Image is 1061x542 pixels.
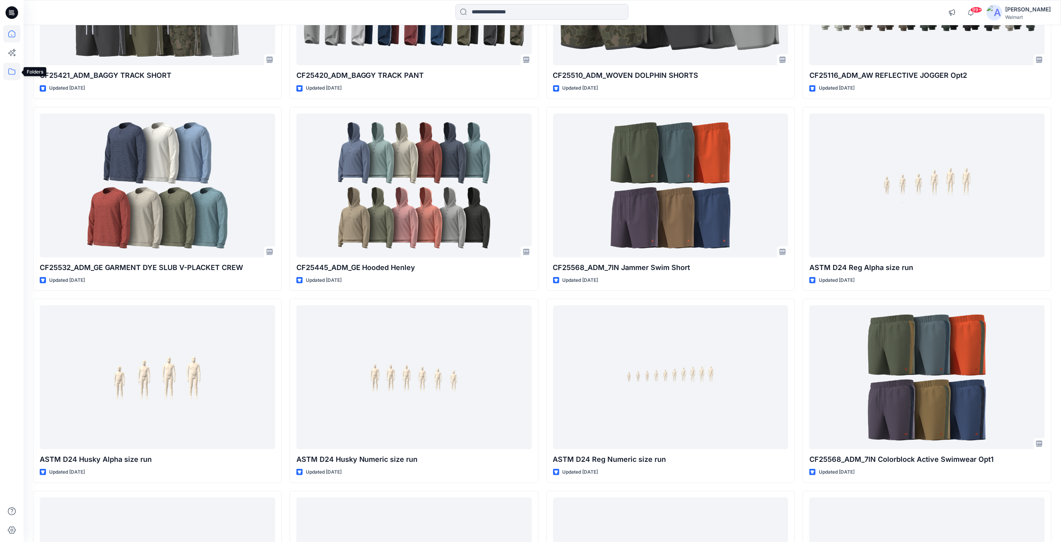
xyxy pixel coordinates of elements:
[809,305,1045,449] a: CF25568_ADM_7IN Colorblock Active Swimwear Opt1
[306,84,342,92] p: Updated [DATE]
[296,454,532,465] p: ASTM D24 Husky Numeric size run
[809,114,1045,257] a: ASTM D24 Reg Alpha size run
[1006,5,1051,14] div: [PERSON_NAME]
[40,454,275,465] p: ASTM D24 Husky Alpha size run
[49,468,85,476] p: Updated [DATE]
[1006,14,1051,20] div: Walmart
[987,5,1002,20] img: avatar
[971,7,982,13] span: 99+
[553,262,789,273] p: CF25568_ADM_7IN Jammer Swim Short
[819,276,855,285] p: Updated [DATE]
[40,114,275,257] a: CF25532_ADM_GE GARMENT DYE SLUB V-PLACKET CREW
[809,70,1045,81] p: CF25116_ADM_AW REFLECTIVE JOGGER Opt2
[563,84,598,92] p: Updated [DATE]
[296,114,532,257] a: CF25445_ADM_GE Hooded Henley
[40,70,275,81] p: CF25421_ADM_BAGGY TRACK SHORT
[296,262,532,273] p: CF25445_ADM_GE Hooded Henley
[40,262,275,273] p: CF25532_ADM_GE GARMENT DYE SLUB V-PLACKET CREW
[563,276,598,285] p: Updated [DATE]
[819,84,855,92] p: Updated [DATE]
[296,305,532,449] a: ASTM D24 Husky Numeric size run
[296,70,532,81] p: CF25420_ADM_BAGGY TRACK PANT
[49,276,85,285] p: Updated [DATE]
[49,84,85,92] p: Updated [DATE]
[306,468,342,476] p: Updated [DATE]
[40,305,275,449] a: ASTM D24 Husky Alpha size run
[553,70,789,81] p: CF25510_ADM_WOVEN DOLPHIN SHORTS
[819,468,855,476] p: Updated [DATE]
[553,305,789,449] a: ASTM D24 Reg Numeric size run
[553,454,789,465] p: ASTM D24 Reg Numeric size run
[563,468,598,476] p: Updated [DATE]
[809,454,1045,465] p: CF25568_ADM_7IN Colorblock Active Swimwear Opt1
[553,114,789,257] a: CF25568_ADM_7IN Jammer Swim Short
[809,262,1045,273] p: ASTM D24 Reg Alpha size run
[306,276,342,285] p: Updated [DATE]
